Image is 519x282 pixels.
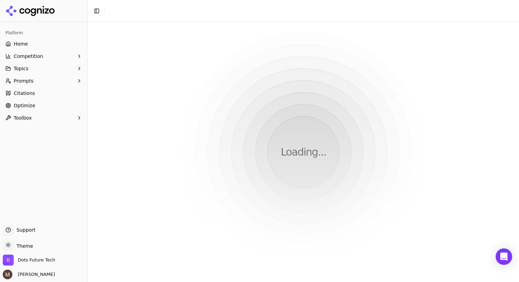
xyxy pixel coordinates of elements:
[3,255,14,266] img: Dots Future Tech
[3,63,85,74] button: Topics
[14,40,28,47] span: Home
[3,270,55,279] button: Open user button
[281,146,326,158] p: Loading...
[3,75,85,86] button: Prompts
[14,77,34,84] span: Prompts
[14,243,33,249] span: Theme
[3,38,85,49] a: Home
[14,226,35,233] span: Support
[3,100,85,111] a: Optimize
[3,270,12,279] img: Martyn Strydom
[18,257,55,263] span: Dots Future Tech
[3,88,85,99] a: Citations
[14,90,35,97] span: Citations
[3,51,85,62] button: Competition
[14,65,28,72] span: Topics
[3,255,55,266] button: Open organization switcher
[496,248,512,265] div: Open Intercom Messenger
[3,112,85,123] button: Toolbox
[14,114,32,121] span: Toolbox
[14,53,43,60] span: Competition
[3,27,85,38] div: Platform
[14,102,35,109] span: Optimize
[15,271,55,278] span: [PERSON_NAME]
